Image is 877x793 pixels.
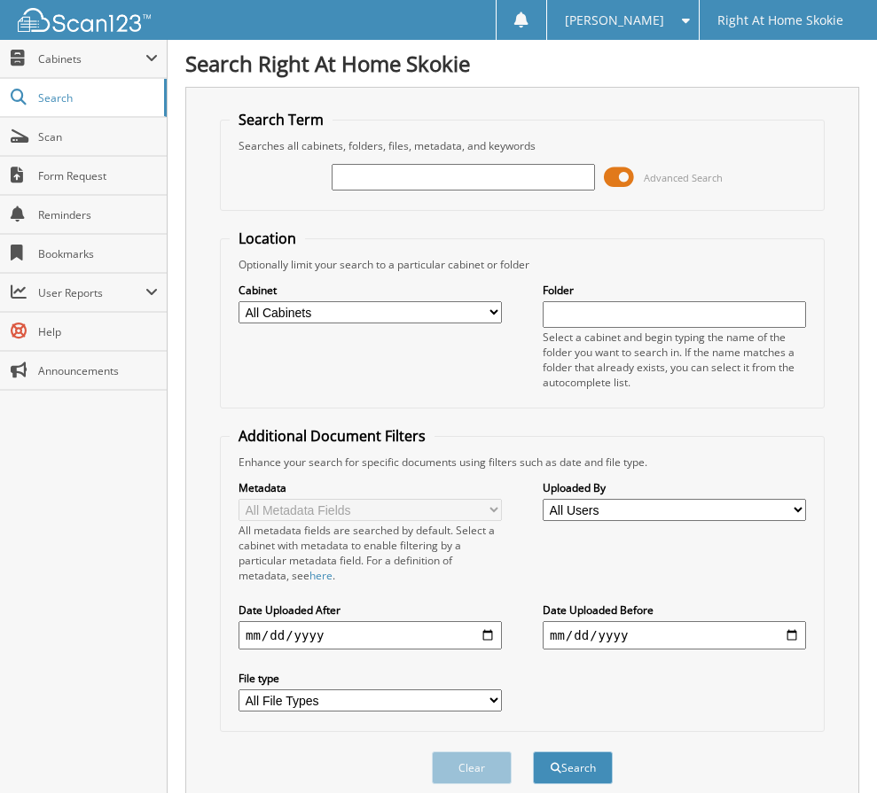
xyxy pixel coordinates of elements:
label: Metadata [239,480,502,495]
div: All metadata fields are searched by default. Select a cabinet with metadata to enable filtering b... [239,523,502,583]
legend: Search Term [230,110,333,129]
span: Right At Home Skokie [717,15,843,26]
img: scan123-logo-white.svg [18,8,151,32]
legend: Additional Document Filters [230,426,435,446]
span: Reminders [38,207,158,222]
button: Clear [432,751,512,784]
a: here [309,568,333,583]
label: Uploaded By [543,480,806,495]
div: Searches all cabinets, folders, files, metadata, and keywords [230,138,815,153]
span: Advanced Search [644,171,723,184]
div: Enhance your search for specific documents using filters such as date and file type. [230,455,815,470]
div: Optionally limit your search to a particular cabinet or folder [230,257,815,272]
input: start [239,621,502,649]
span: User Reports [38,285,145,300]
div: Select a cabinet and begin typing the name of the folder you want to search in. If the name match... [543,330,806,390]
label: Folder [543,283,806,298]
legend: Location [230,229,305,248]
label: Date Uploaded After [239,603,502,618]
label: File type [239,671,502,686]
span: Form Request [38,168,158,183]
label: Date Uploaded Before [543,603,806,618]
span: [PERSON_NAME] [565,15,664,26]
input: end [543,621,806,649]
span: Help [38,324,158,339]
span: Search [38,90,155,105]
span: Scan [38,129,158,144]
span: Cabinets [38,51,145,66]
button: Search [533,751,613,784]
label: Cabinet [239,283,502,298]
h1: Search Right At Home Skokie [185,49,859,78]
span: Bookmarks [38,246,158,261]
span: Announcements [38,363,158,378]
